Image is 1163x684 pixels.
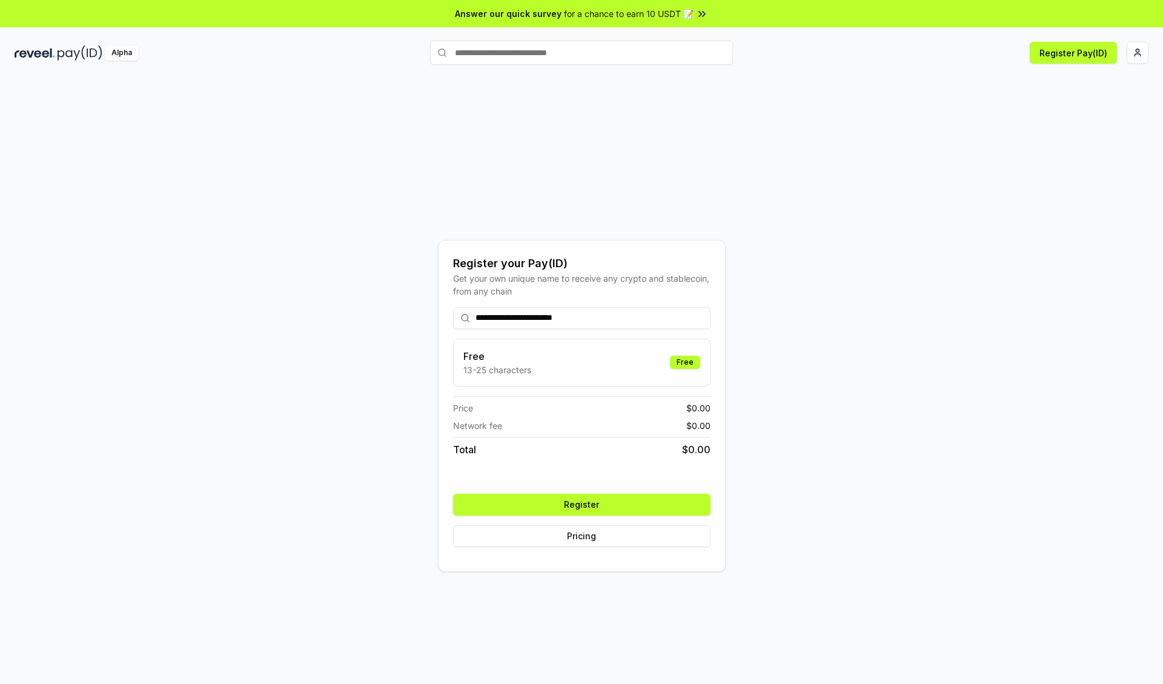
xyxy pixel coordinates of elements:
[564,7,694,20] span: for a chance to earn 10 USDT 📝
[686,402,711,414] span: $ 0.00
[463,349,531,364] h3: Free
[1030,42,1117,64] button: Register Pay(ID)
[453,272,711,297] div: Get your own unique name to receive any crypto and stablecoin, from any chain
[453,525,711,547] button: Pricing
[463,364,531,376] p: 13-25 characters
[15,45,55,61] img: reveel_dark
[686,419,711,432] span: $ 0.00
[455,7,562,20] span: Answer our quick survey
[58,45,102,61] img: pay_id
[105,45,139,61] div: Alpha
[453,494,711,516] button: Register
[670,356,700,369] div: Free
[453,255,711,272] div: Register your Pay(ID)
[453,442,476,457] span: Total
[682,442,711,457] span: $ 0.00
[453,419,502,432] span: Network fee
[453,402,473,414] span: Price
